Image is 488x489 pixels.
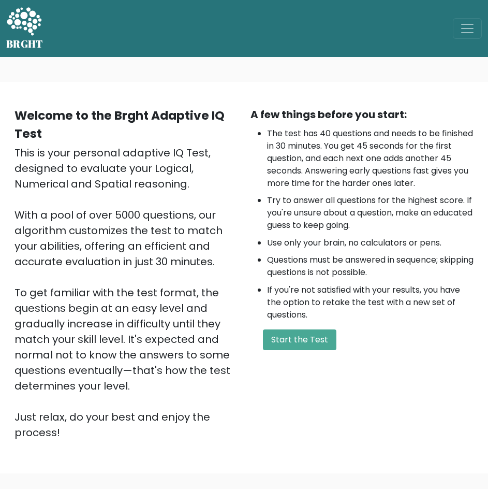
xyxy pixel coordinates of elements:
[6,4,43,53] a: BRGHT
[267,237,474,249] li: Use only your brain, no calculators or pens.
[267,284,474,321] li: If you're not satisfied with your results, you have the option to retake the test with a new set ...
[14,145,238,440] div: This is your personal adaptive IQ Test, designed to evaluate your Logical, Numerical and Spatial ...
[263,329,336,350] button: Start the Test
[267,127,474,190] li: The test has 40 questions and needs to be finished in 30 minutes. You get 45 seconds for the firs...
[267,194,474,232] li: Try to answer all questions for the highest score. If you're unsure about a question, make an edu...
[14,107,225,142] b: Welcome to the Brght Adaptive IQ Test
[6,38,43,50] h5: BRGHT
[250,107,474,122] div: A few things before you start:
[267,254,474,279] li: Questions must be answered in sequence; skipping questions is not possible.
[453,18,482,39] button: Toggle navigation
